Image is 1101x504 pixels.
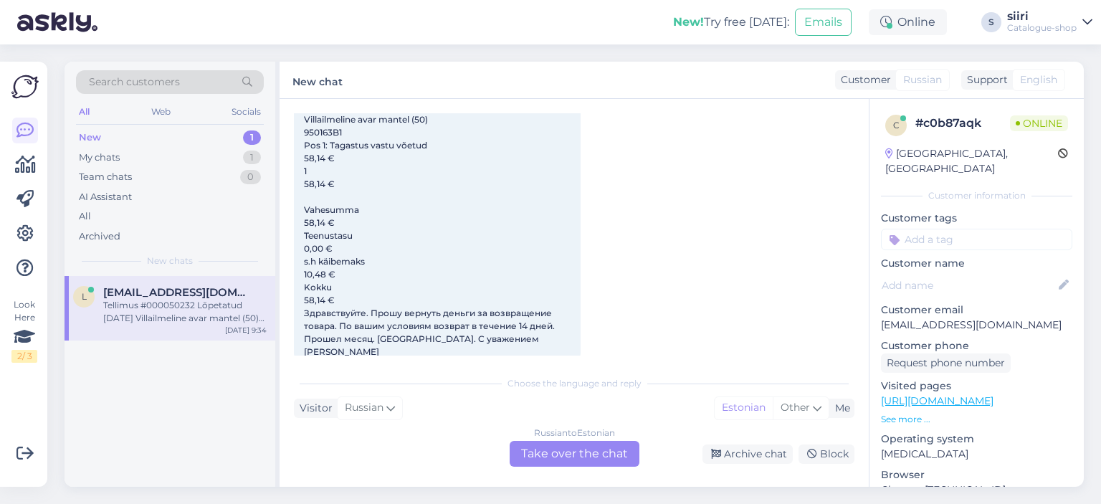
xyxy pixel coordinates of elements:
div: S [981,12,1001,32]
div: 1 [243,151,261,165]
span: Russian [345,400,383,416]
span: liva05@mail.ru [103,286,252,299]
span: l [82,291,87,302]
input: Add a tag [881,229,1072,250]
div: Me [829,401,850,416]
div: Take over the chat [510,441,639,467]
p: Operating system [881,432,1072,447]
p: See more ... [881,413,1072,426]
div: 2 / 3 [11,350,37,363]
span: Online [1010,115,1068,131]
div: Archived [79,229,120,244]
p: [MEDICAL_DATA] [881,447,1072,462]
p: Customer name [881,256,1072,271]
div: Customer [835,72,891,87]
div: Choose the language and reply [294,377,854,390]
span: New chats [147,255,193,267]
div: [GEOGRAPHIC_DATA], [GEOGRAPHIC_DATA] [885,146,1058,176]
span: Search customers [89,75,180,90]
div: All [79,209,91,224]
div: Support [961,72,1008,87]
div: siiri [1007,11,1077,22]
div: New [79,130,101,145]
p: Customer tags [881,211,1072,226]
p: Chrome [TECHNICAL_ID] [881,482,1072,498]
div: 1 [243,130,261,145]
label: New chat [292,70,343,90]
a: siiriCatalogue-shop [1007,11,1092,34]
p: Customer phone [881,338,1072,353]
div: Block [799,444,854,464]
p: Browser [881,467,1072,482]
div: Russian to Estonian [534,427,615,439]
span: English [1020,72,1057,87]
img: Askly Logo [11,73,39,100]
a: [URL][DOMAIN_NAME] [881,394,993,407]
div: Try free [DATE]: [673,14,789,31]
span: Other [781,401,810,414]
div: 0 [240,170,261,184]
div: Web [148,103,173,121]
span: c [893,120,900,130]
p: Customer email [881,303,1072,318]
button: Emails [795,9,852,36]
p: [EMAIL_ADDRESS][DOMAIN_NAME] [881,318,1072,333]
div: Look Here [11,298,37,363]
div: Archive chat [702,444,793,464]
span: Russian [903,72,942,87]
b: New! [673,15,704,29]
div: Online [869,9,947,35]
div: All [76,103,92,121]
div: Customer information [881,189,1072,202]
div: Estonian [715,397,773,419]
div: # c0b87aqk [915,115,1010,132]
p: Visited pages [881,379,1072,394]
div: Team chats [79,170,132,184]
input: Add name [882,277,1056,293]
div: Tellimus #000050232 Lõpetatud [DATE] Villailmeline avar mantel (50) 950163B1 Pos 1: Tagastus vast... [103,299,267,325]
div: [DATE] 9:34 [225,325,267,336]
div: My chats [79,151,120,165]
div: Visitor [294,401,333,416]
div: Socials [229,103,264,121]
div: Catalogue-shop [1007,22,1077,34]
div: Request phone number [881,353,1011,373]
div: AI Assistant [79,190,132,204]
